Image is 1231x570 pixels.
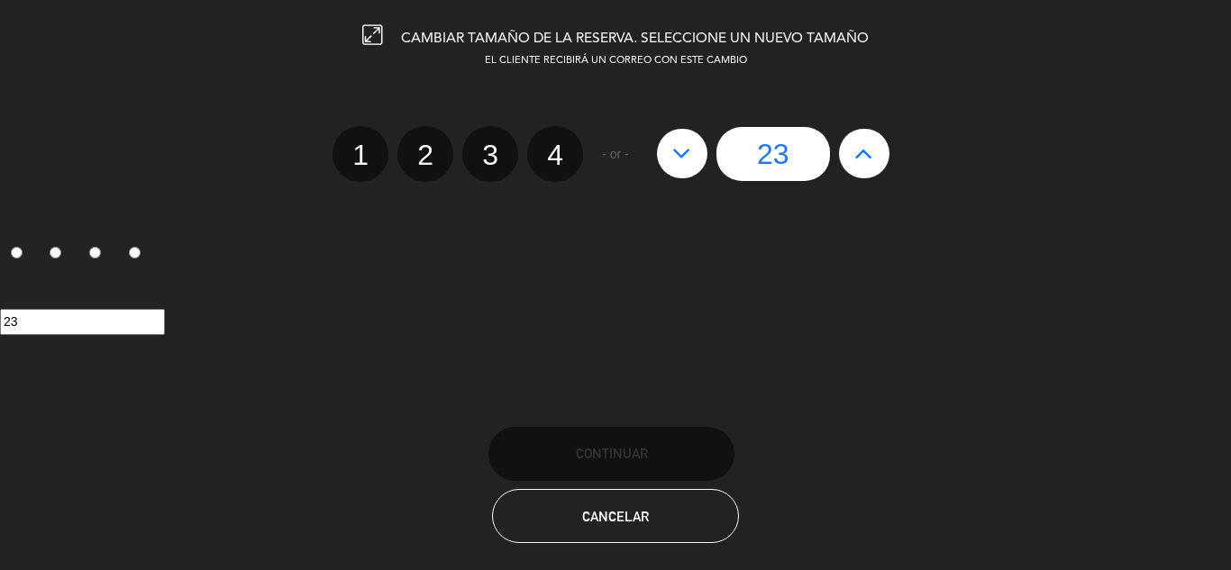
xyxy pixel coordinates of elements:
[492,489,738,543] button: Cancelar
[333,126,388,182] label: 1
[401,32,869,46] span: CAMBIAR TAMAÑO DE LA RESERVA. SELECCIONE UN NUEVO TAMAÑO
[602,144,629,165] span: - or -
[89,247,101,258] input: 3
[527,126,583,182] label: 4
[397,126,453,182] label: 2
[11,247,23,258] input: 1
[488,427,734,481] button: Continuar
[485,56,747,66] span: EL CLIENTE RECIBIRÁ UN CORREO CON ESTE CAMBIO
[118,239,158,269] label: 4
[50,247,61,258] input: 2
[40,239,79,269] label: 2
[582,509,649,524] span: Cancelar
[129,247,141,258] input: 4
[462,126,518,182] label: 3
[576,446,648,461] span: Continuar
[79,239,119,269] label: 3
